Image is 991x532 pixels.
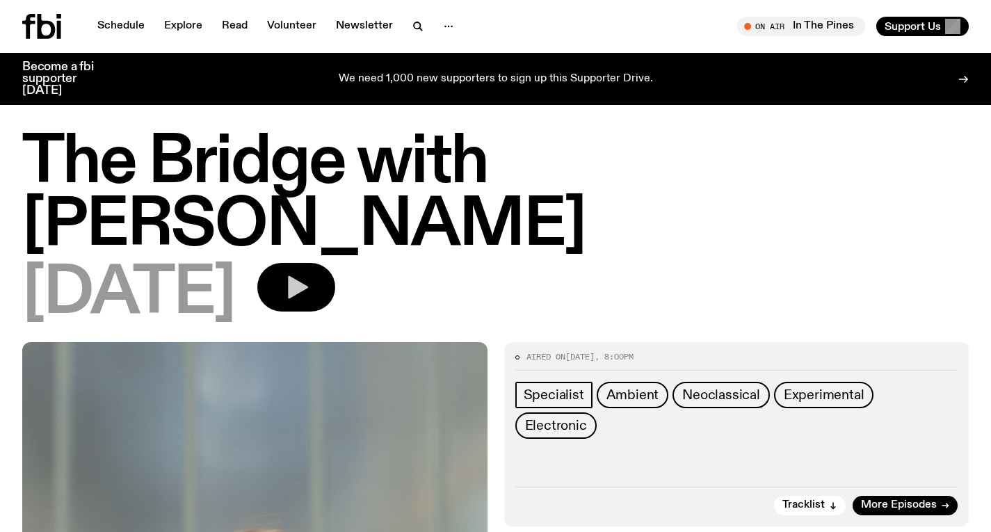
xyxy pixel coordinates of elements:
span: , 8:00pm [595,351,634,362]
span: [DATE] [22,263,235,325]
p: We need 1,000 new supporters to sign up this Supporter Drive. [339,73,653,86]
span: More Episodes [861,500,937,510]
a: Electronic [515,412,597,439]
a: Schedule [89,17,153,36]
span: Experimental [784,387,864,403]
span: Support Us [885,20,941,33]
span: Tracklist [782,500,825,510]
span: [DATE] [565,351,595,362]
button: On AirIn The Pines [737,17,865,36]
span: Ambient [606,387,659,403]
a: Explore [156,17,211,36]
a: Specialist [515,382,593,408]
a: More Episodes [853,496,958,515]
button: Support Us [876,17,969,36]
a: Experimental [774,382,874,408]
h1: The Bridge with [PERSON_NAME] [22,132,969,257]
button: Tracklist [774,496,846,515]
a: Neoclassical [672,382,770,408]
h3: Become a fbi supporter [DATE] [22,61,111,97]
a: Newsletter [328,17,401,36]
span: Neoclassical [682,387,760,403]
span: Aired on [526,351,565,362]
span: Specialist [524,387,584,403]
a: Volunteer [259,17,325,36]
a: Ambient [597,382,669,408]
a: Read [213,17,256,36]
span: Electronic [525,418,587,433]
